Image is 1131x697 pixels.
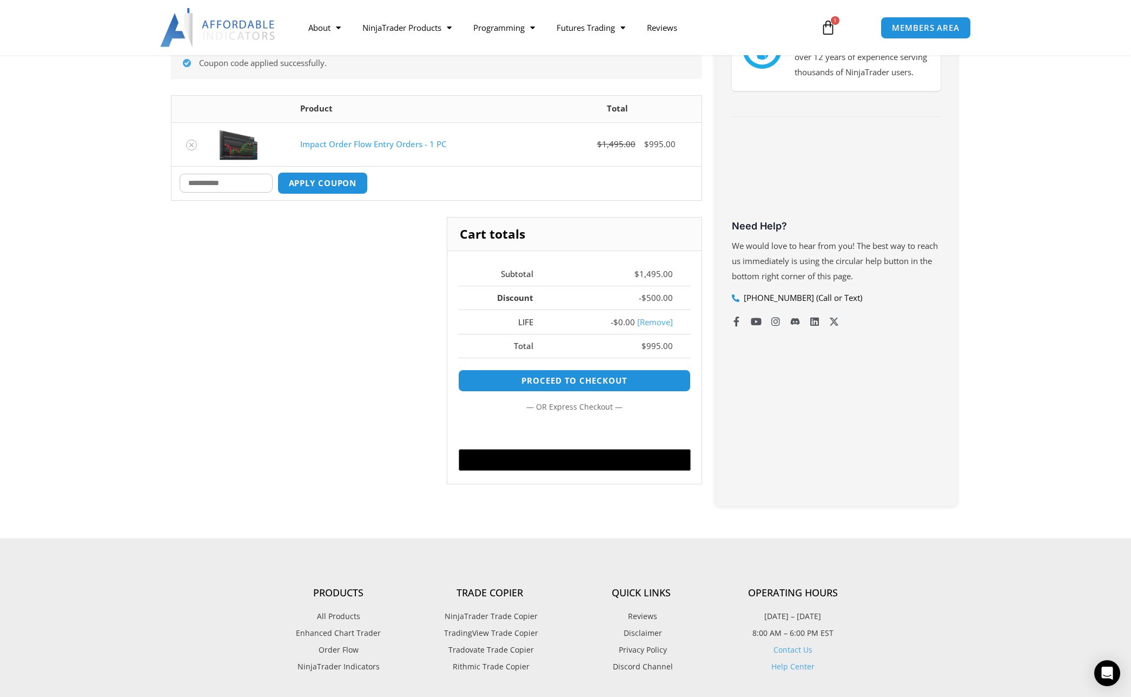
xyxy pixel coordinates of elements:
span: [PHONE_NUMBER] (Call or Text) [741,291,862,306]
span: Order Flow [319,643,359,657]
a: Tradovate Trade Copier [414,643,566,657]
a: NinjaTrader Products [352,15,462,40]
a: 1 [804,12,852,43]
span: Reviews [625,609,657,623]
span: 1 [831,16,839,25]
span: 0.00 [613,317,635,327]
img: LogoAI | Affordable Indicators – NinjaTrader [160,8,276,47]
bdi: 995.00 [641,340,673,351]
span: All Products [317,609,360,623]
span: Discord Channel [610,660,673,674]
div: Coupon code applied successfully. [171,46,702,79]
a: NinjaTrader Indicators [263,660,414,674]
a: About [297,15,352,40]
h2: Cart totals [447,218,701,251]
span: NinjaTrader Indicators [297,660,380,674]
h4: Operating Hours [717,587,869,599]
span: MEMBERS AREA [892,24,960,32]
img: of4 | Affordable Indicators – NinjaTrader [220,128,257,160]
p: [DATE] – [DATE] [717,609,869,623]
div: Open Intercom Messenger [1094,660,1120,686]
a: Proceed to checkout [458,370,690,392]
iframe: Customer reviews powered by Trustpilot [732,136,941,217]
a: Disclaimer [566,626,717,640]
th: LIFE [458,310,551,334]
a: Help Center [771,661,815,672]
span: Rithmic Trade Copier [450,660,530,674]
button: Apply coupon [277,172,368,194]
p: 8:00 AM – 6:00 PM EST [717,626,869,640]
h3: Need Help? [732,220,941,232]
span: We would love to hear from you! The best way to reach us immediately is using the circular help b... [732,240,938,281]
bdi: 995.00 [644,139,676,149]
p: — or — [458,400,690,414]
a: Impact Order Flow Entry Orders - 1 PC [300,139,446,149]
th: Discount [458,286,551,310]
span: $ [597,139,602,149]
a: Reviews [636,15,688,40]
a: Rithmic Trade Copier [414,660,566,674]
span: NinjaTrader Trade Copier [442,609,538,623]
bdi: 1,495.00 [634,268,673,279]
a: Discord Channel [566,660,717,674]
h4: Trade Copier [414,587,566,599]
th: Total [458,334,551,358]
td: - [551,310,691,334]
nav: Menu [297,15,808,40]
a: Remove life coupon [637,317,673,327]
span: Tradovate Trade Copier [446,643,534,657]
span: $ [634,268,639,279]
h4: Quick Links [566,587,717,599]
a: Order Flow [263,643,414,657]
th: Total [534,96,702,122]
span: $ [641,340,646,351]
bdi: 500.00 [641,292,673,303]
span: - [639,292,641,303]
a: Remove Impact Order Flow Entry Orders - 1 PC from cart [186,140,197,150]
span: Disclaimer [621,626,662,640]
a: TradingView Trade Copier [414,626,566,640]
span: Privacy Policy [616,643,667,657]
span: $ [644,139,649,149]
a: Enhanced Chart Trader [263,626,414,640]
a: All Products [263,609,414,623]
span: $ [613,317,618,327]
a: Privacy Policy [566,643,717,657]
bdi: 1,495.00 [597,139,636,149]
a: Contact Us [773,645,812,655]
th: Subtotal [458,262,551,286]
iframe: Secure express checkout frame [456,420,692,446]
span: Enhanced Chart Trader [296,626,381,640]
th: Product [292,96,534,122]
a: Reviews [566,609,717,623]
p: We have a strong foundation with over 12 years of experience serving thousands of NinjaTrader users. [795,35,930,80]
a: Futures Trading [546,15,636,40]
span: $ [641,292,646,303]
span: TradingView Trade Copier [441,626,538,640]
a: NinjaTrader Trade Copier [414,609,566,623]
h4: Products [263,587,414,599]
a: MEMBERS AREA [881,17,971,39]
a: Programming [462,15,546,40]
button: Buy with GPay [459,449,691,471]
